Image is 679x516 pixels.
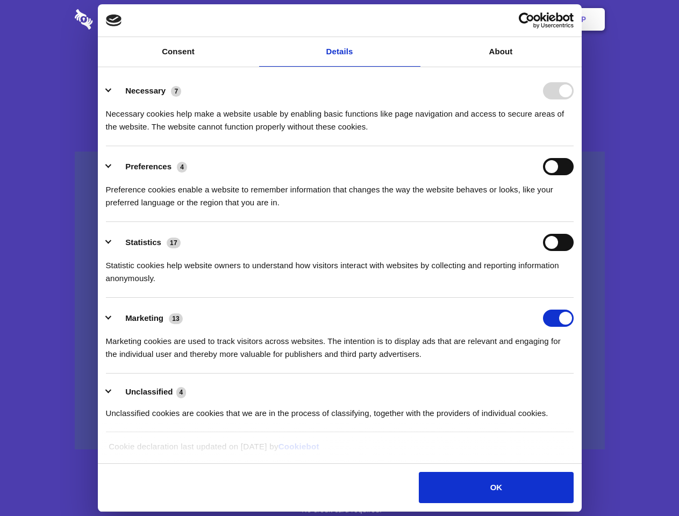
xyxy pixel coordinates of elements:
button: Marketing (13) [106,310,190,327]
iframe: Drift Widget Chat Controller [625,462,666,503]
label: Statistics [125,238,161,247]
button: Unclassified (4) [106,385,193,399]
label: Preferences [125,162,171,171]
span: 4 [176,387,187,398]
span: 4 [177,162,187,173]
img: logo [106,15,122,26]
a: Cookiebot [278,442,319,451]
a: Usercentrics Cookiebot - opens in a new window [480,12,574,28]
a: Wistia video thumbnail [75,152,605,450]
a: Login [488,3,534,36]
div: Statistic cookies help website owners to understand how visitors interact with websites by collec... [106,251,574,285]
div: Preference cookies enable a website to remember information that changes the way the website beha... [106,175,574,209]
button: Statistics (17) [106,234,188,251]
a: Pricing [316,3,362,36]
span: 7 [171,86,181,97]
a: Consent [98,37,259,67]
a: About [420,37,582,67]
div: Necessary cookies help make a website usable by enabling basic functions like page navigation and... [106,99,574,133]
a: Details [259,37,420,67]
a: Contact [436,3,485,36]
div: Cookie declaration last updated on [DATE] by [101,440,578,461]
span: 17 [167,238,181,248]
button: Preferences (4) [106,158,194,175]
button: OK [419,472,573,503]
button: Necessary (7) [106,82,188,99]
h1: Eliminate Slack Data Loss. [75,48,605,87]
label: Necessary [125,86,166,95]
h4: Auto-redaction of sensitive data, encrypted data sharing and self-destructing private chats. Shar... [75,98,605,133]
label: Marketing [125,313,163,322]
span: 13 [169,313,183,324]
div: Unclassified cookies are cookies that we are in the process of classifying, together with the pro... [106,399,574,420]
div: Marketing cookies are used to track visitors across websites. The intention is to display ads tha... [106,327,574,361]
img: logo-wordmark-white-trans-d4663122ce5f474addd5e946df7df03e33cb6a1c49d2221995e7729f52c070b2.svg [75,9,167,30]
